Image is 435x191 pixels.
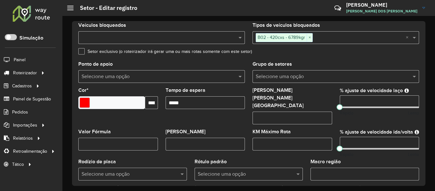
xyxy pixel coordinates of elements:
span: Pedidos [12,109,28,115]
label: Grupo de setores [253,60,292,68]
label: Valor Fórmula [78,128,111,136]
span: Importações [13,122,37,129]
label: Cor [78,86,89,94]
em: Ajuste de velocidade do veículo entre clientes [404,88,409,93]
span: Tático [12,161,24,168]
span: Painel [14,56,25,63]
label: Setor exclusivo (o roteirizador irá gerar uma ou mais rotas somente com este setor) [78,48,252,55]
span: [PERSON_NAME] DOS [PERSON_NAME] [346,8,417,14]
input: Select a color [80,98,90,108]
label: Macro região [310,158,341,165]
span: Clear all [406,34,411,41]
label: Ponto de apoio [78,60,113,68]
label: Veículos bloqueados [78,21,126,29]
em: Ajuste de velocidade do veículo entre a saída do depósito até o primeiro cliente e a saída do últ... [415,129,419,135]
span: Rápido [340,110,353,116]
label: % ajuste de velocidade ida/volta [340,128,413,136]
label: Rótulo padrão [195,158,227,165]
label: KM Máximo Rota [253,128,291,136]
label: Simulação [19,34,43,42]
label: [PERSON_NAME] [166,128,205,136]
span: Lento [408,110,419,116]
span: Rápido [340,151,353,158]
span: Relatórios [13,135,33,142]
span: Painel de Sugestão [13,96,51,102]
label: % ajuste de velocidade laço [340,87,403,94]
span: Retroalimentação [13,148,47,155]
h2: Setor - Editar registro [74,4,137,11]
a: Contato Rápido [331,1,345,15]
span: B02 - 420cxs - 6789kgr [256,33,307,41]
label: Rodízio de placa [78,158,116,165]
span: Lento [408,151,419,158]
span: Cadastros [12,83,32,89]
span: × [307,34,312,41]
span: Roteirizador [13,70,37,76]
label: Tipos de veículos bloqueados [253,21,320,29]
h3: [PERSON_NAME] [346,2,417,8]
label: [PERSON_NAME] [PERSON_NAME][GEOGRAPHIC_DATA] [253,86,332,109]
label: Tempo de espera [166,86,205,94]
